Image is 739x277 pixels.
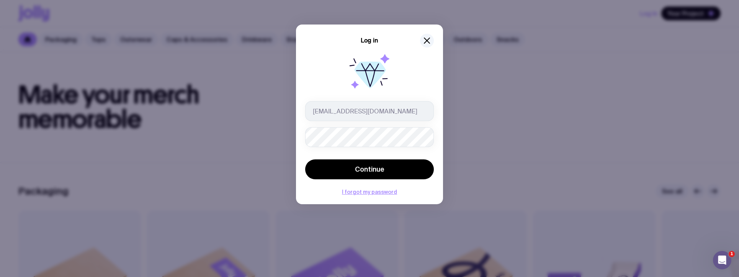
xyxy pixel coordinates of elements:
span: Continue [355,165,384,174]
h5: Log in [361,37,378,44]
span: 1 [729,251,735,257]
input: you@email.com [305,101,434,121]
button: Continue [305,159,434,179]
iframe: Intercom live chat [713,251,731,269]
button: I forgot my password [342,189,397,195]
